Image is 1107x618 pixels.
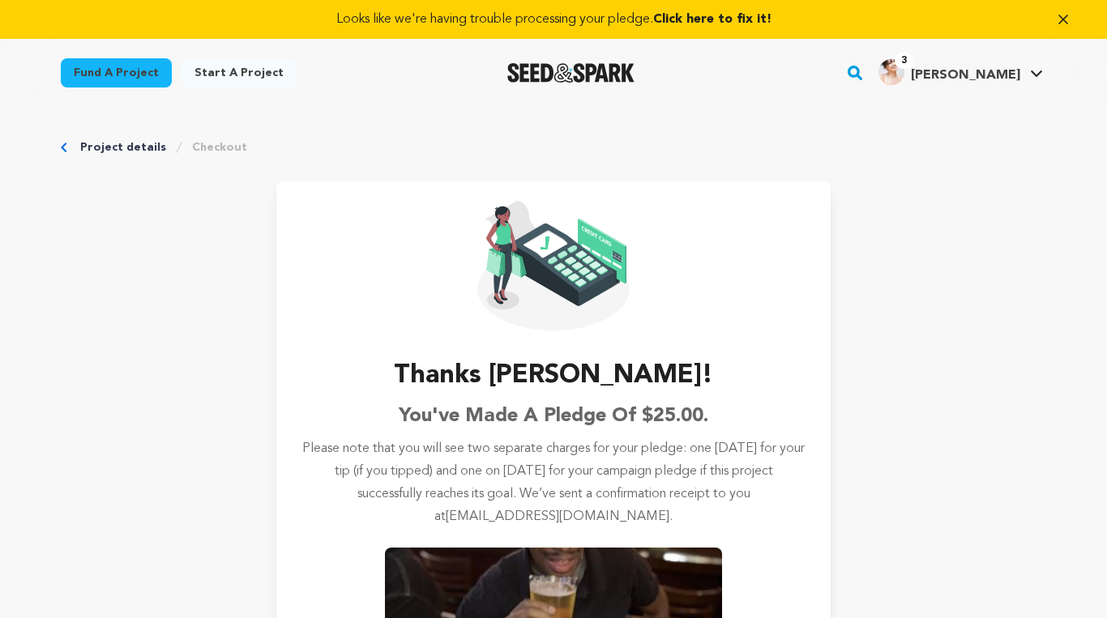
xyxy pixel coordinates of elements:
[477,201,630,330] img: Seed&Spark Confirmation Icon
[394,356,713,395] h3: Thanks [PERSON_NAME]!
[192,139,247,156] a: Checkout
[895,53,913,69] span: 3
[19,10,1088,29] a: Looks like we're having trouble processing your pledge.Click here to fix it!
[61,139,1046,156] div: Breadcrumb
[182,58,297,87] a: Start a project
[507,63,635,83] a: Seed&Spark Homepage
[878,59,904,85] img: 4A398808-35E9-498A-9961-75BAA345BCB9.jpeg
[80,139,166,156] a: Project details
[653,13,771,26] span: Click here to fix it!
[507,63,635,83] img: Seed&Spark Logo Dark Mode
[399,402,708,431] h6: You've made a pledge of $25.00.
[875,56,1046,90] span: Ashley S.'s Profile
[302,437,805,528] p: Please note that you will see two separate charges for your pledge: one [DATE] for your tip (if y...
[911,69,1020,82] span: [PERSON_NAME]
[878,59,1020,85] div: Ashley S.'s Profile
[61,58,172,87] a: Fund a project
[875,56,1046,85] a: Ashley S.'s Profile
